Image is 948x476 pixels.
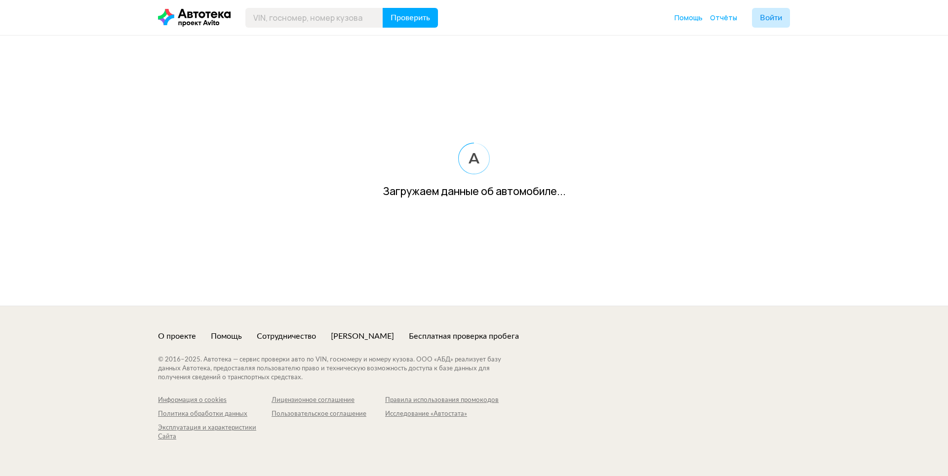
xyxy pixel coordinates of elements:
input: VIN, госномер, номер кузова [245,8,383,28]
a: Правила использования промокодов [385,396,499,405]
a: О проекте [158,331,196,342]
a: Помощь [674,13,703,23]
a: Сотрудничество [257,331,316,342]
div: Загружаем данные об автомобиле... [383,184,566,198]
a: Отчёты [710,13,737,23]
a: [PERSON_NAME] [331,331,394,342]
button: Войти [752,8,790,28]
span: Помощь [674,13,703,22]
span: Войти [760,14,782,22]
a: Эксплуатация и характеристики Сайта [158,424,272,441]
a: Помощь [211,331,242,342]
a: Бесплатная проверка пробега [409,331,519,342]
a: Лицензионное соглашение [272,396,385,405]
a: Пользовательское соглашение [272,410,385,419]
a: Исследование «Автостата» [385,410,499,419]
button: Проверить [383,8,438,28]
span: Отчёты [710,13,737,22]
a: Политика обработки данных [158,410,272,419]
div: © 2016– 2025 . Автотека — сервис проверки авто по VIN, госномеру и номеру кузова. ООО «АБД» реали... [158,356,521,382]
span: Проверить [391,14,430,22]
a: Информация о cookies [158,396,272,405]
